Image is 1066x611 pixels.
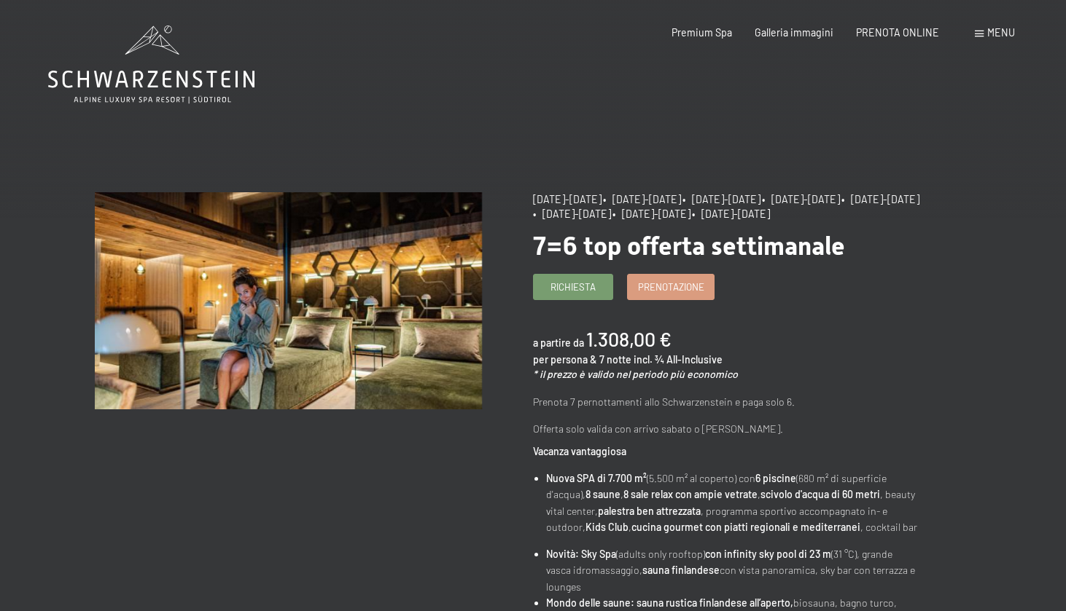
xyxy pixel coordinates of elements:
[546,546,919,596] li: (adults only rooftop) (31 °C), grande vasca idromassaggio, con vista panoramica, sky bar con terr...
[533,368,738,380] em: * il prezzo è valido nel periodo più economico
[682,193,760,205] span: • [DATE]-[DATE]
[95,192,481,409] img: 7=6 top offerta settimanale
[841,193,919,205] span: • [DATE]-[DATE]
[603,193,681,205] span: • [DATE]-[DATE]
[534,275,612,299] a: Richiesta
[755,26,833,39] a: Galleria immagini
[533,336,584,349] span: a partire da
[586,327,672,350] b: 1.308,00 €
[612,208,690,220] span: • [DATE]-[DATE]
[585,521,629,533] strong: Kids Club
[599,353,631,366] span: 7 notte
[533,421,919,438] p: Offerta solo valida con arrivo sabato o [PERSON_NAME].
[762,193,840,205] span: • [DATE]-[DATE]
[533,394,919,411] p: Prenota 7 pernottamenti allo Schwarzenstein e paga solo 6.
[631,521,860,533] strong: cucina gourmet con piatti regionali e mediterranei
[672,26,732,39] a: Premium Spa
[692,208,770,220] span: • [DATE]-[DATE]
[705,548,831,560] strong: con infinity sky pool di 23 m
[585,488,620,500] strong: 8 saune
[638,280,704,293] span: Prenotazione
[550,280,596,293] span: Richiesta
[760,488,880,500] strong: scivolo d'acqua di 60 metri
[546,596,793,609] strong: Mondo delle saune: sauna rustica finlandese all’aperto,
[533,445,626,457] strong: Vacanza vantaggiosa
[623,488,758,500] strong: 8 sale relax con ampie vetrate
[634,353,723,366] span: incl. ¾ All-Inclusive
[533,208,611,220] span: • [DATE]-[DATE]
[856,26,939,39] a: PRENOTA ONLINE
[546,548,616,560] strong: Novità: Sky Spa
[987,26,1015,39] span: Menu
[533,353,597,366] span: per persona &
[546,472,647,484] strong: Nuova SPA di 7.700 m²
[546,470,919,536] li: (5.500 m² al coperto) con (680 m² di superficie d'acqua), , , , beauty vital center, , programma ...
[642,564,720,576] strong: sauna finlandese
[533,193,602,205] span: [DATE]-[DATE]
[755,472,796,484] strong: 6 piscine
[533,231,845,261] span: 7=6 top offerta settimanale
[598,505,701,517] strong: palestra ben attrezzata
[628,275,713,299] a: Prenotazione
